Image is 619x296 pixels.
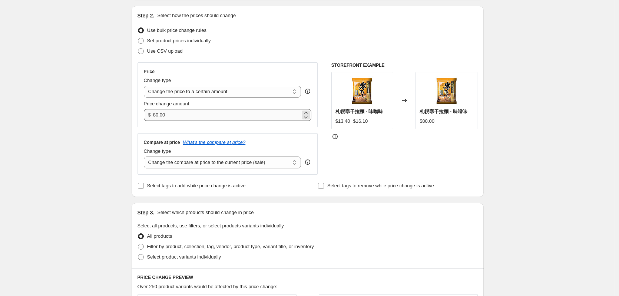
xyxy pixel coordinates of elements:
[144,101,189,106] span: Price change amount
[148,112,151,118] span: $
[144,139,180,145] h3: Compare at price
[432,76,461,106] img: 4901468139560_80x.JPG
[327,183,434,188] span: Select tags to remove while price change is active
[153,109,300,121] input: 80.00
[147,233,172,239] span: All products
[335,118,350,125] div: $13.40
[420,109,467,114] span: 札幌寒干拉麵 - 味噌味
[147,27,206,33] span: Use bulk price change rules
[420,118,434,125] div: $80.00
[147,244,314,249] span: Filter by product, collection, tag, vendor, product type, variant title, or inventory
[157,12,236,19] p: Select how the prices should change
[144,78,171,83] span: Change type
[144,69,155,75] h3: Price
[157,209,254,216] p: Select which products should change in price
[331,62,478,68] h6: STOREFRONT EXAMPLE
[147,38,211,43] span: Set product prices individually
[335,109,383,114] span: 札幌寒干拉麵 - 味噌味
[138,284,278,289] span: Over 250 product variants would be affected by this price change:
[353,118,368,125] strike: $16.10
[347,76,377,106] img: 4901468139560_80x.JPG
[304,88,311,95] div: help
[183,139,246,145] button: What's the compare at price?
[147,48,183,54] span: Use CSV upload
[147,254,221,260] span: Select product variants individually
[138,223,284,228] span: Select all products, use filters, or select products variants individually
[147,183,246,188] span: Select tags to add while price change is active
[138,274,478,280] h6: PRICE CHANGE PREVIEW
[138,12,155,19] h2: Step 2.
[304,158,311,166] div: help
[138,209,155,216] h2: Step 3.
[144,148,171,154] span: Change type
